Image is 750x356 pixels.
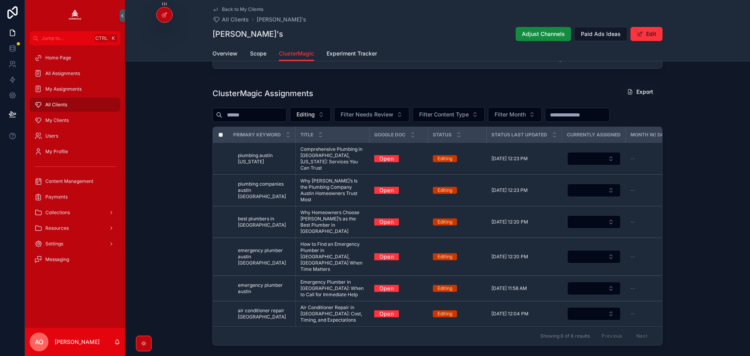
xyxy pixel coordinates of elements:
[238,181,291,200] a: plumbing companies austin [GEOGRAPHIC_DATA]
[491,311,529,317] span: [DATE] 12:04 PM
[621,85,659,99] button: Export
[290,107,331,122] button: Select Button
[437,155,452,162] div: Editing
[567,282,621,295] button: Select Button
[300,132,313,138] span: Title
[45,225,69,231] span: Resources
[45,55,71,61] span: Home Page
[412,107,485,122] button: Select Button
[567,152,621,165] button: Select Button
[374,218,423,225] a: Open
[581,30,621,38] span: Paid Ads Ideas
[374,184,399,196] a: Open
[212,50,237,57] span: Overview
[374,187,423,194] a: Open
[374,253,423,260] a: Open
[567,215,621,229] a: Select Button
[30,190,120,204] a: Payments
[233,132,281,138] span: Primary Keyword
[30,98,120,112] a: All Clients
[30,206,120,220] a: Collections
[95,34,109,42] span: Ctrl
[491,187,528,193] span: [DATE] 12:23 PM
[257,16,306,23] a: [PERSON_NAME]'s
[437,218,452,225] div: Editing
[45,178,93,184] span: Content Management
[567,184,621,197] button: Select Button
[45,117,69,123] span: My Clients
[300,304,365,323] a: Air Conditioner Repair in [GEOGRAPHIC_DATA]: Cost, Timing, and Expectations
[433,187,482,194] a: Editing
[341,111,393,118] span: Filter Needs Review
[630,156,635,162] span: --
[567,152,621,166] a: Select Button
[433,253,482,260] a: Editing
[491,311,557,317] a: [DATE] 12:04 PM
[212,47,237,62] a: Overview
[69,9,81,22] img: App logo
[630,311,683,317] a: --
[238,247,291,266] a: emergency plumber austin [GEOGRAPHIC_DATA]
[630,254,683,260] a: --
[212,29,283,39] h1: [PERSON_NAME]'s
[522,30,565,38] span: Adjust Channels
[437,310,452,317] div: Editing
[45,194,68,200] span: Payments
[630,285,683,292] a: --
[30,237,120,251] a: Settings
[491,254,557,260] a: [DATE] 12:20 PM
[495,111,526,118] span: Filter Month
[630,219,683,225] a: --
[516,27,571,41] button: Adjust Channels
[45,241,63,247] span: Settings
[300,279,365,298] a: Emergency Plumber in [GEOGRAPHIC_DATA]: When to Call for Immediate Help
[419,111,469,118] span: Filter Content Type
[374,132,405,138] span: Google Doc
[30,66,120,81] a: All Assignments
[238,216,291,228] a: best plumbers in [GEOGRAPHIC_DATA]
[296,111,315,118] span: Editing
[374,250,399,263] a: Open
[437,285,452,292] div: Editing
[374,155,423,162] a: Open
[300,241,365,272] a: How to Find an Emergency Plumber in [GEOGRAPHIC_DATA], [GEOGRAPHIC_DATA] When Time Matters
[491,156,528,162] span: [DATE] 12:23 PM
[630,187,683,193] a: --
[250,50,266,57] span: Scope
[300,178,365,203] a: Why [PERSON_NAME]’s Is the Plumbing Company Austin Homeowners Trust Most
[540,333,590,339] span: Showing 6 of 6 results
[437,253,452,260] div: Editing
[567,183,621,197] a: Select Button
[30,252,120,267] a: Messaging
[42,35,91,41] span: Jump to...
[433,155,482,162] a: Editing
[491,285,527,292] span: [DATE] 11:58 AM
[279,50,314,57] span: ClusterMagic
[238,308,291,320] a: air conditioner repair [GEOGRAPHIC_DATA]
[567,307,621,320] button: Select Button
[491,156,557,162] a: [DATE] 12:23 PM
[630,311,635,317] span: --
[630,285,635,292] span: --
[45,148,68,155] span: My Profile
[238,282,291,295] a: emergency plumber austin
[491,219,557,225] a: [DATE] 12:20 PM
[491,187,557,193] a: [DATE] 12:23 PM
[110,35,116,41] span: K
[238,152,291,165] a: plumbing austin [US_STATE]
[300,146,365,171] a: Comprehensive Plumbing in [GEOGRAPHIC_DATA], [US_STATE]: Services You Can Trust
[45,86,82,92] span: My Assignments
[491,219,528,225] span: [DATE] 12:20 PM
[222,6,263,13] span: Back to My Clients
[45,256,69,263] span: Messaging
[374,310,423,317] a: Open
[574,27,627,41] button: Paid Ads Ideas
[30,221,120,235] a: Resources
